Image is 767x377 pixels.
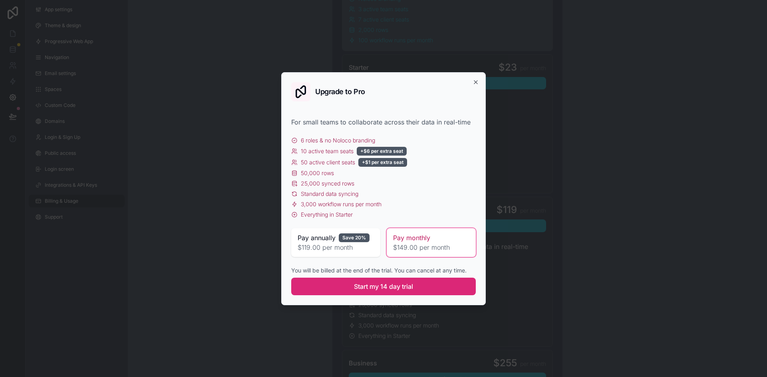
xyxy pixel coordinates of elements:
div: +$1 per extra seat [358,158,407,167]
span: 50,000 rows [301,169,334,177]
div: Save 20% [339,233,370,242]
span: 6 roles & no Noloco branding [301,136,375,144]
span: $119.00 per month [298,243,374,252]
span: Everything in Starter [301,211,353,219]
span: Start my 14 day trial [354,282,413,291]
span: 10 active team seats [301,147,354,155]
span: Pay monthly [393,233,430,243]
div: You will be billed at the end of the trial. You can cancel at any time. [291,266,476,274]
span: $149.00 per month [393,243,469,252]
button: Start my 14 day trial [291,278,476,295]
div: +$6 per extra seat [357,147,407,156]
div: For small teams to collaborate across their data in real-time [291,117,476,127]
h2: Upgrade to Pro [315,88,365,95]
span: 3,000 workflow runs per month [301,200,382,208]
span: Standard data syncing [301,190,358,198]
span: Pay annually [298,233,336,243]
span: 25,000 synced rows [301,180,354,188]
span: 50 active client seats [301,158,355,166]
